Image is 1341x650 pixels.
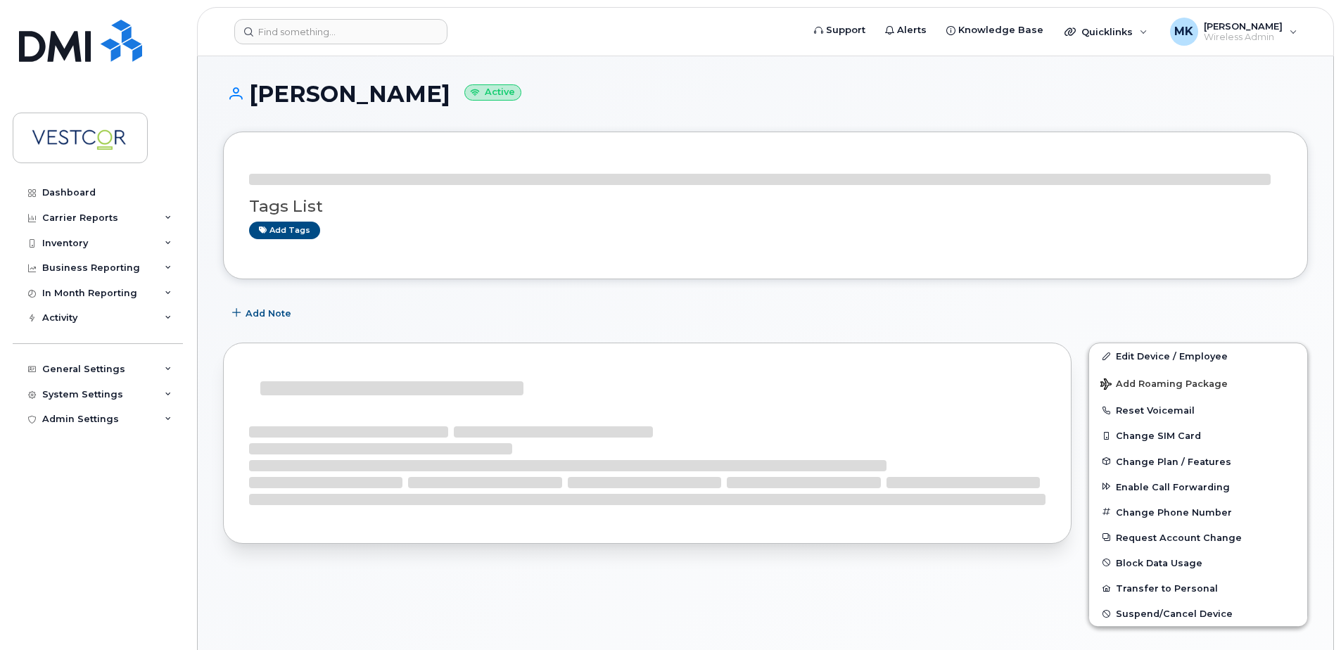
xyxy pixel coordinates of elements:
[1100,378,1228,392] span: Add Roaming Package
[249,198,1282,215] h3: Tags List
[1116,608,1233,619] span: Suspend/Cancel Device
[1116,456,1231,466] span: Change Plan / Features
[1089,449,1307,474] button: Change Plan / Features
[246,307,291,320] span: Add Note
[249,222,320,239] a: Add tags
[464,84,521,101] small: Active
[1089,343,1307,369] a: Edit Device / Employee
[1089,601,1307,626] button: Suspend/Cancel Device
[1089,525,1307,550] button: Request Account Change
[1089,474,1307,499] button: Enable Call Forwarding
[223,82,1308,106] h1: [PERSON_NAME]
[1089,499,1307,525] button: Change Phone Number
[1089,369,1307,397] button: Add Roaming Package
[1089,550,1307,575] button: Block Data Usage
[1089,423,1307,448] button: Change SIM Card
[1116,481,1230,492] span: Enable Call Forwarding
[223,300,303,326] button: Add Note
[1089,397,1307,423] button: Reset Voicemail
[1089,575,1307,601] button: Transfer to Personal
